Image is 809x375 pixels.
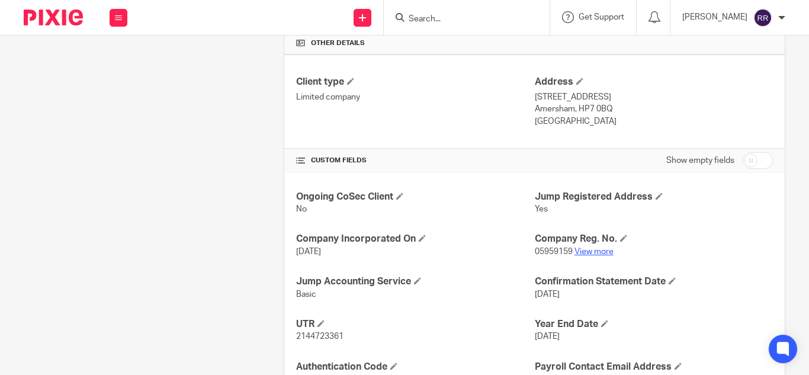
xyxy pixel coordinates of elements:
p: Limited company [296,91,534,103]
h4: Company Reg. No. [535,233,773,245]
h4: Confirmation Statement Date [535,275,773,288]
span: Yes [535,205,548,213]
h4: Address [535,76,773,88]
p: [STREET_ADDRESS] [535,91,773,103]
h4: CUSTOM FIELDS [296,156,534,165]
span: [DATE] [535,332,560,341]
span: 2144723361 [296,332,343,341]
a: View more [574,248,614,256]
span: [DATE] [535,290,560,299]
h4: Jump Accounting Service [296,275,534,288]
img: svg%3E [753,8,772,27]
h4: Ongoing CoSec Client [296,191,534,203]
span: 05959159 [535,248,573,256]
span: Get Support [579,13,624,21]
span: Basic [296,290,316,299]
span: [DATE] [296,248,321,256]
input: Search [407,14,514,25]
h4: Client type [296,76,534,88]
p: [PERSON_NAME] [682,11,747,23]
h4: Payroll Contact Email Address [535,361,773,373]
h4: Company Incorporated On [296,233,534,245]
span: Other details [311,39,365,48]
p: Amersham, HP7 0BQ [535,103,773,115]
h4: Jump Registered Address [535,191,773,203]
h4: UTR [296,318,534,331]
img: Pixie [24,9,83,25]
h4: Authentication Code [296,361,534,373]
p: [GEOGRAPHIC_DATA] [535,116,773,127]
span: No [296,205,307,213]
h4: Year End Date [535,318,773,331]
label: Show empty fields [666,155,734,166]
